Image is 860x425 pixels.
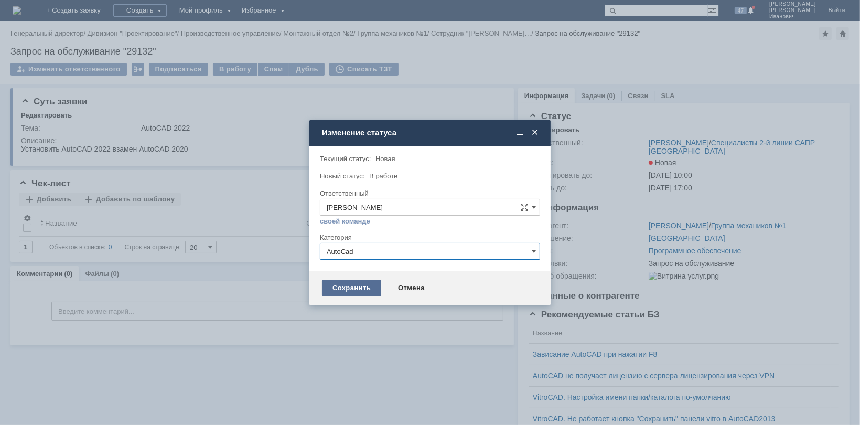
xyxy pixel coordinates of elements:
[320,234,538,241] div: Категория
[320,172,365,180] label: Новый статус:
[515,128,525,137] span: Свернуть (Ctrl + M)
[520,203,529,211] span: Сложная форма
[320,217,370,226] a: своей команде
[320,190,538,197] div: Ответственный
[320,155,371,163] label: Текущий статус:
[375,155,395,163] span: Новая
[369,172,397,180] span: В работе
[322,128,540,137] div: Изменение статуса
[530,128,540,137] span: Закрыть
